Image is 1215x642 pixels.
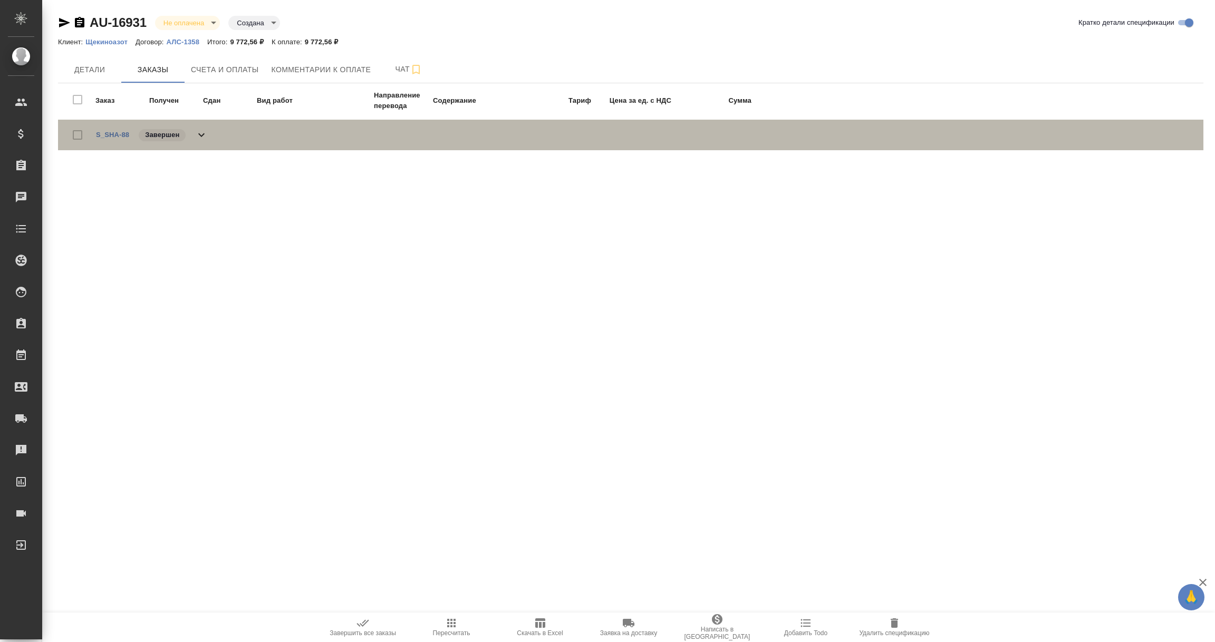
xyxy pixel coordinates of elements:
[85,37,136,46] a: Щекиноазот
[58,38,85,46] p: Клиент:
[230,38,272,46] p: 9 772,56 ₽
[673,90,752,112] td: Сумма
[155,16,220,30] div: Не оплачена
[593,90,672,112] td: Цена за ед. с НДС
[207,38,230,46] p: Итого:
[95,90,148,112] td: Заказ
[305,38,346,46] p: 9 772,56 ₽
[145,130,179,140] p: Завершен
[64,63,115,76] span: Детали
[228,16,279,30] div: Не оплачена
[128,63,178,76] span: Заказы
[383,63,434,76] span: Чат
[256,90,372,112] td: Вид работ
[160,18,207,27] button: Не оплачена
[136,38,167,46] p: Договор:
[167,37,207,46] a: АЛС-1358
[149,90,201,112] td: Получен
[272,38,305,46] p: К оплате:
[373,90,431,112] td: Направление перевода
[1178,584,1204,610] button: 🙏
[518,90,592,112] td: Тариф
[73,16,86,29] button: Скопировать ссылку
[167,38,207,46] p: АЛС-1358
[191,63,259,76] span: Счета и оплаты
[234,18,267,27] button: Создана
[58,16,71,29] button: Скопировать ссылку для ЯМессенджера
[432,90,517,112] td: Содержание
[1078,17,1174,28] span: Кратко детали спецификации
[202,90,255,112] td: Сдан
[90,15,147,30] a: AU-16931
[410,63,422,76] svg: Подписаться
[85,38,136,46] p: Щекиноазот
[1182,586,1200,608] span: 🙏
[58,120,1203,150] div: S_SHA-88Завершен
[272,63,371,76] span: Комментарии к оплате
[96,131,129,139] a: S_SHA-88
